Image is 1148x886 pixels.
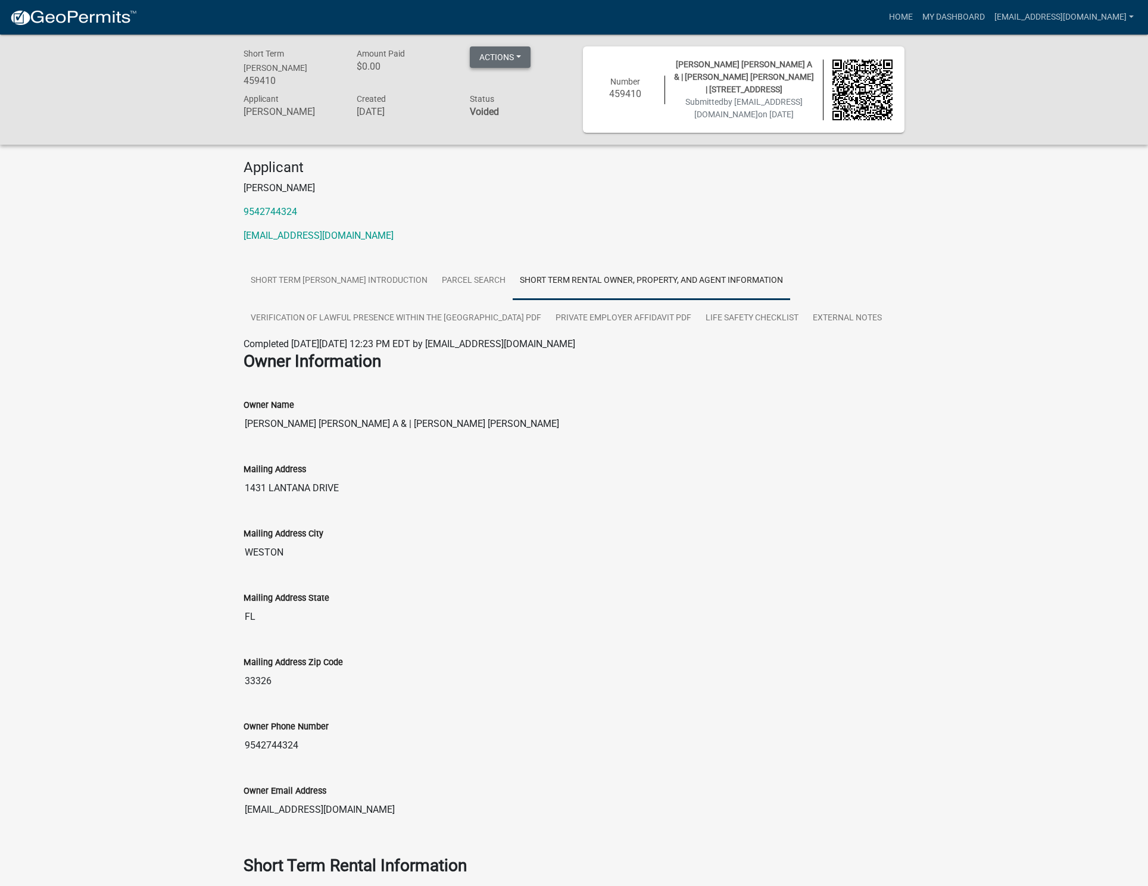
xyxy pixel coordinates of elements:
[244,466,306,474] label: Mailing Address
[244,856,467,875] strong: Short Term Rental Information
[357,106,452,117] h6: [DATE]
[244,300,548,338] a: Verification of Lawful Presence within the [GEOGRAPHIC_DATA] PDF
[244,659,343,667] label: Mailing Address Zip Code
[244,75,339,86] h6: 459410
[244,181,904,195] p: [PERSON_NAME]
[685,97,803,119] span: Submitted on [DATE]
[548,300,698,338] a: Private Employer Affidavit PDF
[918,6,990,29] a: My Dashboard
[990,6,1138,29] a: [EMAIL_ADDRESS][DOMAIN_NAME]
[357,94,386,104] span: Created
[884,6,918,29] a: Home
[698,300,806,338] a: Life Safety Checklist
[244,159,904,176] h4: Applicant
[470,46,531,68] button: Actions
[244,230,394,241] a: [EMAIL_ADDRESS][DOMAIN_NAME]
[244,723,329,731] label: Owner Phone Number
[244,787,326,795] label: Owner Email Address
[244,401,294,410] label: Owner Name
[357,61,452,72] h6: $0.00
[357,49,405,58] span: Amount Paid
[832,60,893,120] img: QR code
[244,262,435,300] a: Short Term [PERSON_NAME] Introduction
[694,97,803,119] span: by [EMAIL_ADDRESS][DOMAIN_NAME]
[244,106,339,117] h6: [PERSON_NAME]
[244,351,381,371] strong: Owner Information
[470,106,499,117] strong: Voided
[244,206,297,217] a: 9542744324
[244,594,329,603] label: Mailing Address State
[244,49,307,73] span: Short Term [PERSON_NAME]
[244,94,279,104] span: Applicant
[674,60,814,94] span: [PERSON_NAME] [PERSON_NAME] A & | [PERSON_NAME] [PERSON_NAME] | [STREET_ADDRESS]
[513,262,790,300] a: Short Term Rental Owner, Property, and Agent Information
[244,338,575,350] span: Completed [DATE][DATE] 12:23 PM EDT by [EMAIL_ADDRESS][DOMAIN_NAME]
[244,530,323,538] label: Mailing Address City
[806,300,889,338] a: External Notes
[435,262,513,300] a: Parcel search
[595,88,656,99] h6: 459410
[470,94,494,104] span: Status
[610,77,640,86] span: Number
